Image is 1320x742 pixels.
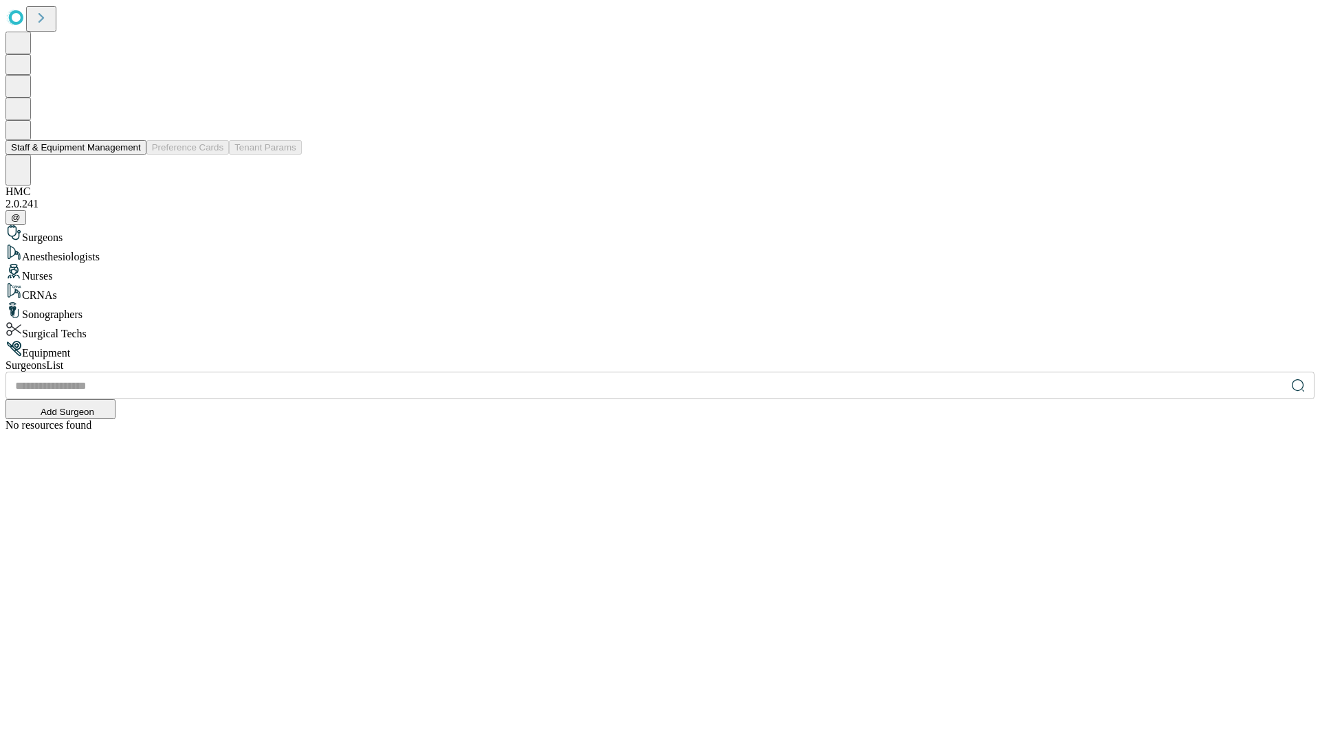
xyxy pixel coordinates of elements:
[5,340,1314,359] div: Equipment
[5,225,1314,244] div: Surgeons
[5,321,1314,340] div: Surgical Techs
[5,185,1314,198] div: HMC
[5,282,1314,302] div: CRNAs
[5,198,1314,210] div: 2.0.241
[5,302,1314,321] div: Sonographers
[229,140,302,155] button: Tenant Params
[5,263,1314,282] div: Nurses
[5,210,26,225] button: @
[41,407,94,417] span: Add Surgeon
[11,212,21,223] span: @
[5,244,1314,263] div: Anesthesiologists
[146,140,229,155] button: Preference Cards
[5,399,115,419] button: Add Surgeon
[5,419,1314,431] div: No resources found
[5,140,146,155] button: Staff & Equipment Management
[5,359,1314,372] div: Surgeons List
